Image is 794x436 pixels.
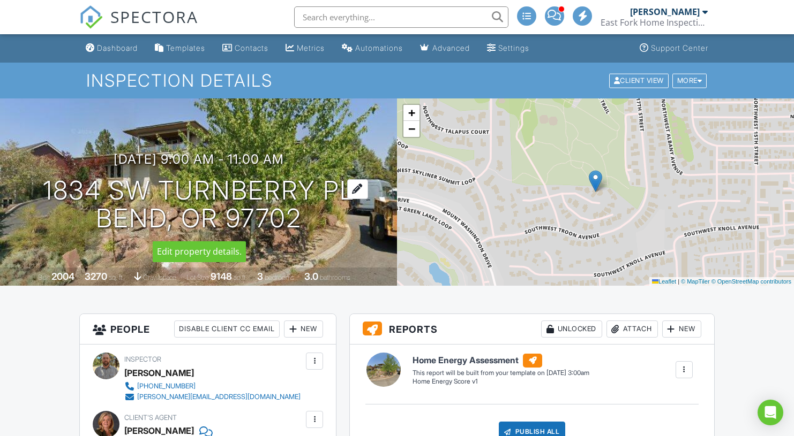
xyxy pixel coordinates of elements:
div: New [662,320,701,338]
div: Attach [606,320,658,338]
span: crawlspace [143,273,176,281]
div: Dashboard [97,43,138,52]
div: 9148 [211,271,232,282]
div: This report will be built from your template on [DATE] 3:00am [413,369,589,377]
div: New [284,320,323,338]
div: Settings [498,43,529,52]
div: Contacts [235,43,268,52]
a: © OpenStreetMap contributors [711,278,791,285]
a: SPECTORA [79,14,198,37]
div: Automations [355,43,403,52]
h1: Inspection Details [86,71,708,90]
a: [PERSON_NAME][EMAIL_ADDRESS][DOMAIN_NAME] [124,392,301,402]
span: bedrooms [265,273,294,281]
div: Metrics [297,43,325,52]
span: − [408,122,415,135]
h1: 1834 SW Turnberry Pl Bend, OR 97702 [43,177,355,233]
a: Zoom out [403,121,420,137]
span: Lot Size [186,273,209,281]
div: Unlocked [541,320,602,338]
span: bathrooms [320,273,350,281]
span: Built [38,273,50,281]
input: Search everything... [294,6,508,28]
span: + [408,106,415,119]
div: Client View [609,73,669,88]
span: SPECTORA [110,5,198,28]
a: Automations (Advanced) [338,39,407,58]
div: Disable Client CC Email [174,320,280,338]
span: sq. ft. [109,273,124,281]
h3: People [80,314,336,345]
a: Dashboard [81,39,142,58]
div: [PHONE_NUMBER] [137,382,196,391]
img: The Best Home Inspection Software - Spectora [79,5,103,29]
a: Advanced [416,39,474,58]
a: Metrics [281,39,329,58]
div: [PERSON_NAME] [630,6,700,17]
div: Home Energy Score v1 [413,377,589,386]
div: East Fork Home Inspections [601,17,708,28]
a: Support Center [635,39,713,58]
div: 3270 [85,271,107,282]
span: Client's Agent [124,414,177,422]
div: More [672,73,707,88]
h3: Reports [350,314,714,345]
a: Contacts [218,39,273,58]
a: © MapTiler [681,278,710,285]
a: Zoom in [403,105,420,121]
h6: Home Energy Assessment [413,354,589,368]
a: Settings [483,39,534,58]
a: Client View [608,76,671,84]
div: Advanced [432,43,470,52]
div: Open Intercom Messenger [758,400,783,425]
h3: [DATE] 9:00 am - 11:00 am [114,152,284,166]
a: Templates [151,39,209,58]
a: [PHONE_NUMBER] [124,381,301,392]
div: 3 [257,271,263,282]
div: Support Center [651,43,708,52]
span: | [678,278,679,285]
div: Templates [166,43,205,52]
div: 3.0 [304,271,318,282]
div: [PERSON_NAME][EMAIL_ADDRESS][DOMAIN_NAME] [137,393,301,401]
span: sq.ft. [234,273,247,281]
img: Marker [589,170,602,192]
span: Inspector [124,355,161,363]
div: [PERSON_NAME] [124,365,194,381]
a: Leaflet [652,278,676,285]
div: 2004 [51,271,74,282]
